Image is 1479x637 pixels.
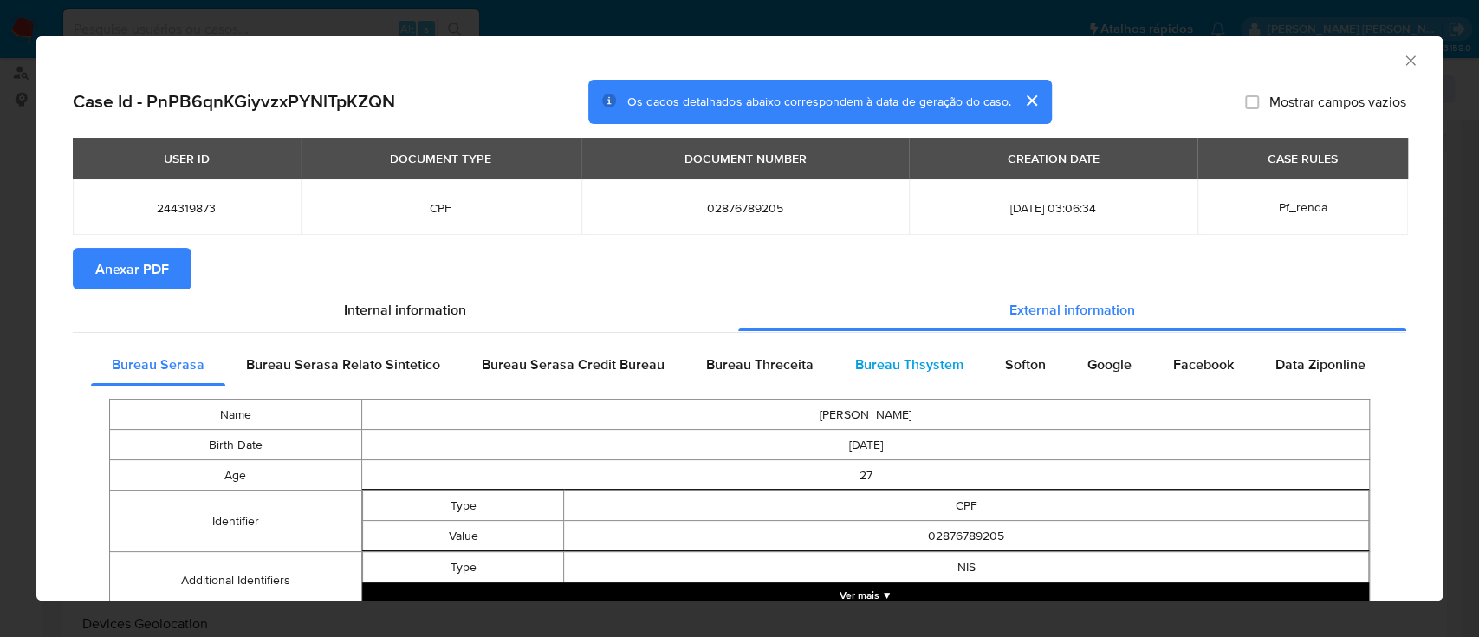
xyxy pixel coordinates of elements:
button: Fechar a janela [1402,52,1417,68]
span: Bureau Thsystem [855,354,963,374]
div: Detailed external info [91,344,1388,386]
button: cerrar [1010,80,1052,121]
span: Google [1087,354,1132,374]
span: Internal information [344,300,466,320]
td: Identifier [110,491,362,552]
td: [DATE] [361,430,1369,460]
div: Detailed info [73,289,1406,331]
span: Softon [1005,354,1046,374]
div: closure-recommendation-modal [36,36,1443,601]
div: CREATION DATE [997,144,1110,173]
span: Bureau Serasa Relato Sintetico [246,354,440,374]
td: Age [110,460,362,491]
button: Anexar PDF [73,248,191,289]
span: 02876789205 [602,200,888,216]
span: Pf_renda [1278,198,1327,216]
span: Mostrar campos vazios [1269,93,1406,110]
td: CPF [564,491,1369,521]
span: Anexar PDF [95,250,169,288]
button: Expand array [362,582,1369,608]
td: Value [362,521,563,551]
td: 02876789205 [564,521,1369,551]
span: Bureau Threceita [706,354,814,374]
input: Mostrar campos vazios [1245,94,1259,108]
span: [DATE] 03:06:34 [930,200,1177,216]
div: USER ID [153,144,220,173]
td: [PERSON_NAME] [361,400,1369,430]
td: 27 [361,460,1369,491]
span: External information [1009,300,1135,320]
span: Data Ziponline [1275,354,1365,374]
td: NIS [564,552,1369,582]
span: Os dados detalhados abaixo correspondem à data de geração do caso. [627,93,1010,110]
span: Bureau Serasa [112,354,204,374]
td: Type [362,491,563,521]
div: DOCUMENT TYPE [379,144,502,173]
div: CASE RULES [1257,144,1348,173]
span: Facebook [1173,354,1234,374]
span: CPF [321,200,561,216]
td: Name [110,400,362,430]
h2: Case Id - PnPB6qnKGiyvzxPYNlTpKZQN [73,90,395,113]
td: Birth Date [110,430,362,460]
td: Additional Identifiers [110,552,362,609]
td: Type [362,552,563,582]
span: Bureau Serasa Credit Bureau [482,354,665,374]
div: DOCUMENT NUMBER [673,144,816,173]
span: 244319873 [94,200,280,216]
